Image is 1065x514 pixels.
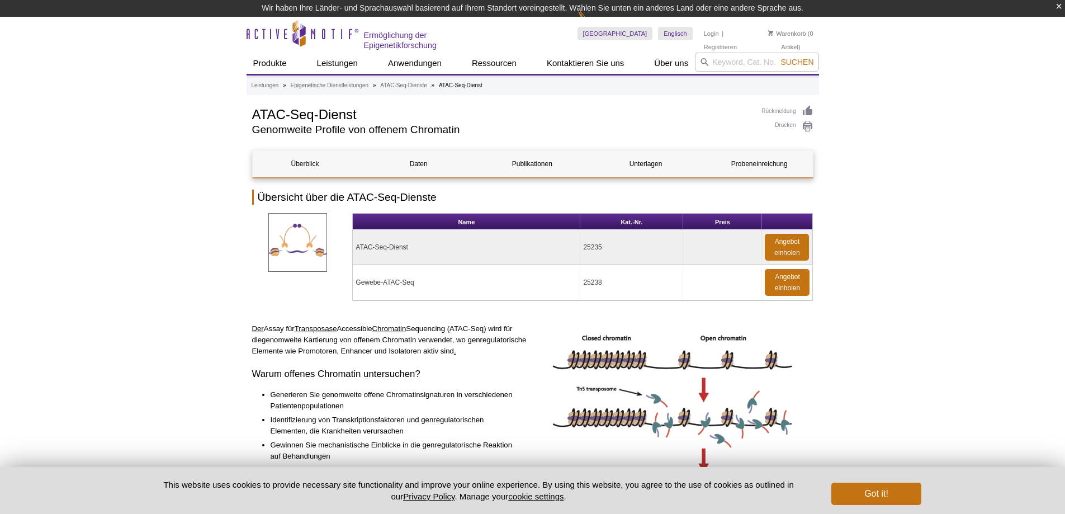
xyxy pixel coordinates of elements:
[252,107,357,122] font: ATAC-Seq-Dienst
[252,81,279,91] a: Leistungen
[774,238,799,257] font: Angebot einholen
[380,82,427,88] font: ATAC-Seq-Dienste
[583,243,602,251] font: 25235
[761,108,796,114] font: Rückmeldung
[722,30,723,37] font: |
[621,219,642,225] font: Kat.-Nr.
[271,466,507,485] font: Entwickeln Sie Modelle der dynamischen Chromatin-Reorganisation während verschiedener Stadien der...
[258,191,437,203] font: Übersicht über die ATAC-Seq-Dienste
[291,81,369,91] a: Epigenetische Dienstleistungen
[381,53,448,74] a: Anwendungen
[252,369,420,379] font: Warum offenes Chromatin untersuchen?
[144,479,813,502] p: This website uses cookies to provide necessary site functionality and improve your online experie...
[704,43,737,51] a: Registrieren
[780,58,813,67] font: Suchen
[271,416,484,435] font: Identifizierung von Transkriptionsfaktoren und genregulatorischen Elementen, die Krankheiten veru...
[271,441,513,460] font: Gewinnen Sie mechanistische Einblicke in die genregulatorische Reaktion auf Behandlungen
[831,483,921,505] button: Got it!
[775,122,796,128] font: Drucken
[253,58,287,68] font: Produkte
[264,324,295,333] font: Assay für
[388,58,442,68] font: Anwendungen
[373,82,376,88] font: »
[547,58,624,68] font: Kontaktieren Sie uns
[761,120,813,133] a: Drucken
[761,105,813,117] a: Rückmeldung
[410,160,428,168] font: Daten
[715,219,730,225] font: Preis
[356,243,408,251] font: ATAC-Seq-Dienst
[777,57,817,67] button: Suchen
[364,31,437,50] font: Ermöglichung der Epigenetikforschung
[252,336,527,355] font: genomweite Kartierung von offenem Chromatin verwendet, wo genregulatorische Elemente wie Promotor...
[291,82,369,88] font: Epigenetische Dienstleistungen
[540,53,631,74] a: Kontaktieren Sie uns
[776,30,806,37] font: Warenkorb
[775,273,800,292] font: Angebot einholen
[439,82,482,88] font: ATAC-Seq-Dienst
[593,150,698,177] a: Unterlagen
[768,30,773,36] img: Your Cart
[317,58,358,68] font: Leistungen
[583,279,602,286] font: 25238
[262,3,803,12] font: Wir haben Ihre Länder- und Sprachauswahl basierend auf Ihrem Standort voreingestellt. Wählen Sie ...
[629,160,662,168] font: Unterlagen
[508,492,564,501] button: cookie settings
[337,324,372,333] font: Accessible
[310,53,365,74] a: Leistungen
[252,82,279,88] font: Leistungen
[253,150,358,177] a: Überblick
[252,124,460,135] font: Genomweite Profile von offenem Chromatin
[271,390,513,410] font: Generieren Sie genomweite offene Chromatinsignaturen in verschiedenen Patientenpopulationen
[283,82,286,88] font: »
[512,160,552,168] font: Publikationen
[765,269,810,296] a: Angebot einholen
[704,44,737,50] font: Registrieren
[268,213,327,272] img: ATAC-SeqServices
[295,324,337,333] font: Transposase
[707,150,812,177] a: Probeneinreichung
[372,324,406,333] font: Chromatin
[380,81,427,91] a: ATAC-Seq-Dienste
[695,53,818,72] input: Keyword, Cat. No.
[768,30,806,37] a: Warenkorb
[647,53,695,74] a: Über uns
[403,492,455,501] a: Privacy Policy
[356,279,414,286] font: Gewebe-ATAC-Seq
[247,53,294,74] a: Produkte
[252,324,264,333] font: Der
[472,58,517,68] font: Ressourcen
[578,8,607,35] img: Change Here
[366,150,471,177] a: Daten
[583,30,647,37] font: [GEOGRAPHIC_DATA]
[704,30,719,37] a: Login
[458,219,475,225] font: Name
[731,160,788,168] font: Probeneinreichung
[654,58,688,68] font: Über uns
[291,160,319,168] font: Überblick
[480,150,585,177] a: Publikationen
[454,347,456,355] font: .
[252,324,513,344] font: Sequencing (ATAC-Seq) wird für die
[765,234,809,261] a: Angebot einholen
[432,82,435,88] font: »
[465,53,523,74] a: Ressourcen
[664,30,687,37] font: Englisch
